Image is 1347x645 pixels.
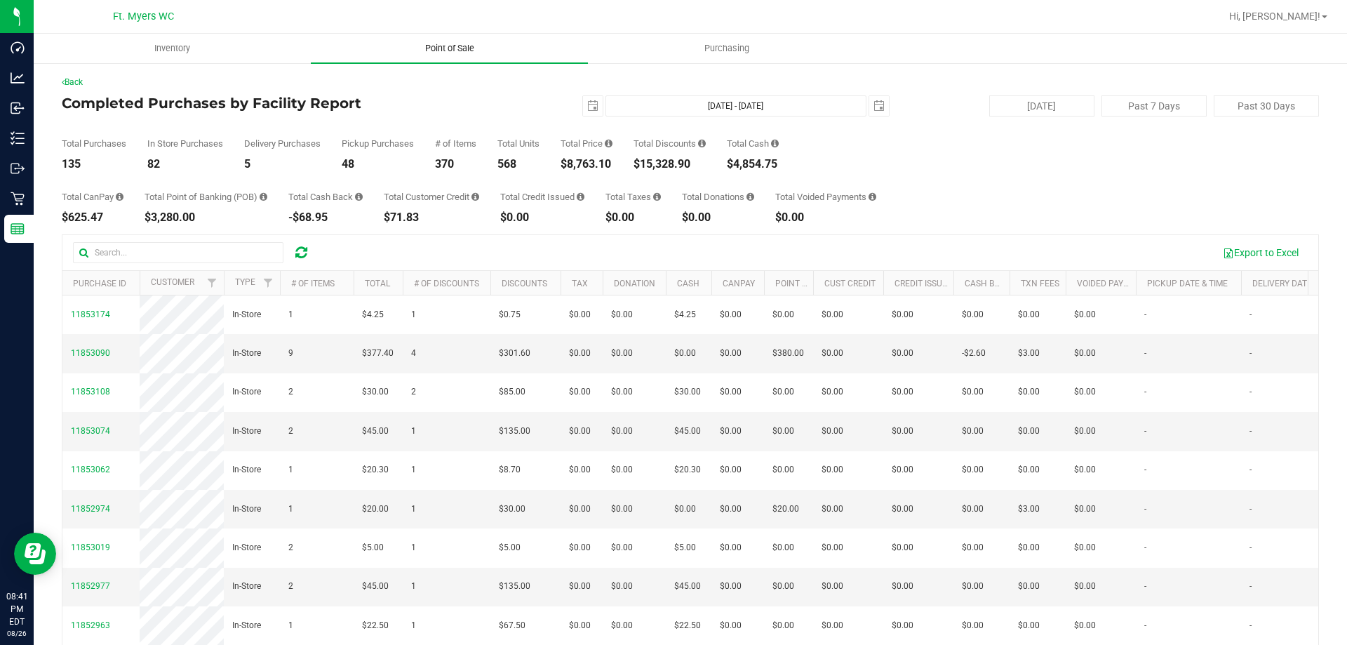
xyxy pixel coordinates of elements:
span: 1 [411,503,416,516]
i: Sum of the cash-back amounts from rounded-up electronic payments for all purchases in the date ra... [355,192,363,201]
span: 1 [411,308,416,321]
span: $0.00 [822,425,843,438]
span: $0.00 [720,425,742,438]
div: Total Cash Back [288,192,363,201]
a: Total [365,279,390,288]
a: Point of Sale [311,34,588,63]
span: 11852977 [71,581,110,591]
span: In-Store [232,619,261,632]
span: $0.00 [611,463,633,477]
span: In-Store [232,463,261,477]
a: Point of Banking (POB) [775,279,875,288]
span: $0.00 [720,619,742,632]
span: 1 [411,425,416,438]
span: $0.00 [720,541,742,554]
a: Pickup Date & Time [1147,279,1228,288]
span: 2 [288,541,293,554]
span: $0.00 [892,503,913,516]
span: $30.00 [362,385,389,399]
button: Past 30 Days [1214,95,1319,117]
div: Delivery Purchases [244,139,321,148]
span: 1 [411,580,416,593]
span: 11853108 [71,387,110,397]
inline-svg: Reports [11,222,25,236]
div: -$68.95 [288,212,363,223]
span: $5.00 [499,541,521,554]
span: $45.00 [362,580,389,593]
span: $0.00 [892,308,913,321]
i: Sum of the successful, non-voided cash payment transactions for all purchases in the date range. ... [771,139,779,148]
span: $0.00 [772,580,794,593]
span: $0.00 [720,347,742,360]
a: # of Items [291,279,335,288]
span: Purchasing [685,42,768,55]
button: Export to Excel [1214,241,1308,265]
span: - [1144,503,1146,516]
span: 11853174 [71,310,110,319]
span: $22.50 [674,619,701,632]
span: $0.00 [611,541,633,554]
span: $0.00 [1018,580,1040,593]
span: - [1144,619,1146,632]
span: $0.00 [720,308,742,321]
span: $0.00 [611,347,633,360]
a: Donation [614,279,655,288]
div: 370 [435,159,476,170]
span: - [1249,503,1252,516]
a: Credit Issued [894,279,953,288]
span: 11853074 [71,426,110,436]
a: Cash Back [965,279,1011,288]
div: Total CanPay [62,192,123,201]
span: $8.70 [499,463,521,477]
span: Inventory [135,42,209,55]
span: In-Store [232,308,261,321]
span: $0.00 [822,347,843,360]
div: 82 [147,159,223,170]
div: Total Point of Banking (POB) [145,192,267,201]
span: $0.00 [611,425,633,438]
span: $0.00 [1074,503,1096,516]
inline-svg: Dashboard [11,41,25,55]
span: $30.00 [674,385,701,399]
span: $3.00 [1018,347,1040,360]
span: 2 [288,385,293,399]
span: $135.00 [499,425,530,438]
span: $20.00 [362,503,389,516]
span: $20.30 [674,463,701,477]
span: $0.00 [962,425,984,438]
div: Total Purchases [62,139,126,148]
span: $67.50 [499,619,525,632]
i: Sum of the successful, non-voided point-of-banking payment transactions, both via payment termina... [260,192,267,201]
span: $0.00 [569,619,591,632]
span: $0.00 [892,347,913,360]
span: $380.00 [772,347,804,360]
span: $0.00 [1074,308,1096,321]
span: In-Store [232,580,261,593]
span: $0.00 [1074,347,1096,360]
span: 11852963 [71,620,110,630]
span: $0.00 [720,463,742,477]
span: Point of Sale [406,42,493,55]
a: # of Discounts [414,279,479,288]
span: $0.00 [892,425,913,438]
span: In-Store [232,541,261,554]
span: - [1249,619,1252,632]
span: 1 [411,619,416,632]
span: $0.00 [772,385,794,399]
span: $4.25 [674,308,696,321]
div: Total Customer Credit [384,192,479,201]
span: $0.00 [569,580,591,593]
span: $0.00 [569,541,591,554]
div: $0.00 [605,212,661,223]
i: Sum of all round-up-to-next-dollar total price adjustments for all purchases in the date range. [746,192,754,201]
a: Voided Payment [1077,279,1146,288]
span: $4.25 [362,308,384,321]
inline-svg: Analytics [11,71,25,85]
span: $0.00 [1018,425,1040,438]
span: 11853090 [71,348,110,358]
div: $3,280.00 [145,212,267,223]
a: Back [62,77,83,87]
span: $0.00 [772,541,794,554]
span: $30.00 [499,503,525,516]
span: $85.00 [499,385,525,399]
